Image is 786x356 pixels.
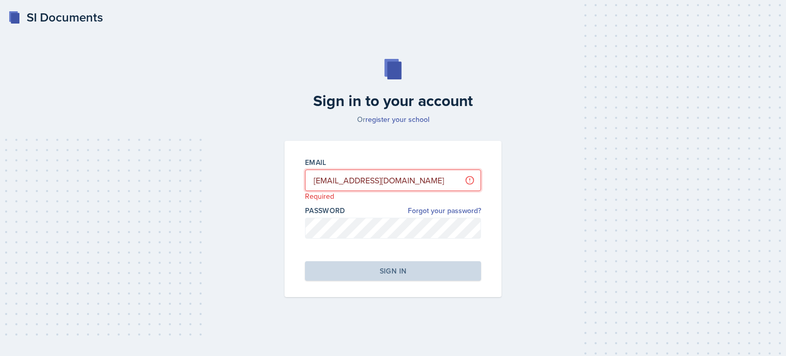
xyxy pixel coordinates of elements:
a: Forgot your password? [408,205,481,216]
a: SI Documents [8,8,103,27]
label: Email [305,157,326,167]
div: Sign in [380,266,406,276]
p: Or [278,114,508,124]
h2: Sign in to your account [278,92,508,110]
input: Email [305,170,481,191]
a: register your school [365,114,429,124]
button: Sign in [305,261,481,281]
label: Password [305,205,345,216]
p: Required [305,191,481,201]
